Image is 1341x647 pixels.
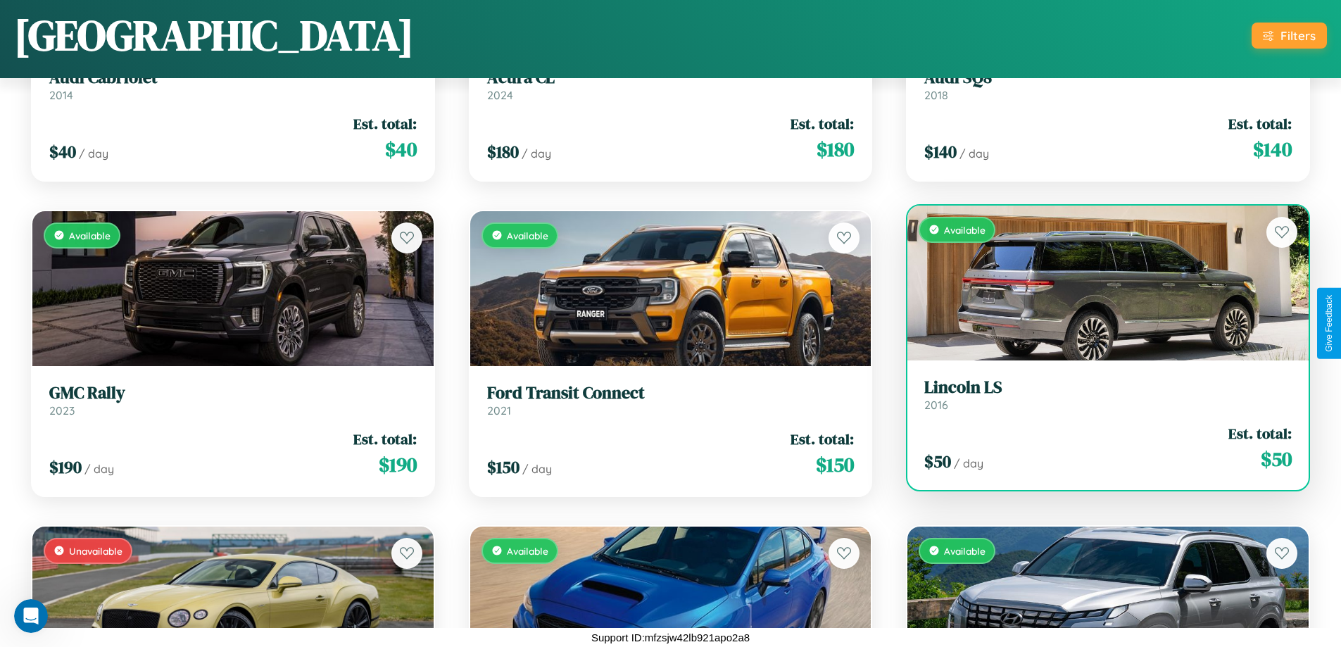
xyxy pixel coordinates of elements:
[69,230,111,241] span: Available
[353,429,417,449] span: Est. total:
[791,113,854,134] span: Est. total:
[924,68,1292,88] h3: Audi SQ8
[79,146,108,161] span: / day
[487,140,519,163] span: $ 180
[522,146,551,161] span: / day
[49,383,417,417] a: GMC Rally2023
[14,599,48,633] iframe: Intercom live chat
[49,68,417,102] a: Audi Cabriolet2014
[1280,28,1316,43] div: Filters
[49,88,73,102] span: 2014
[1228,113,1292,134] span: Est. total:
[1252,23,1327,49] button: Filters
[487,403,511,417] span: 2021
[924,88,948,102] span: 2018
[49,140,76,163] span: $ 40
[944,545,986,557] span: Available
[924,450,951,473] span: $ 50
[487,68,855,88] h3: Acura CL
[84,462,114,476] span: / day
[591,628,750,647] p: Support ID: mfzsjw42lb921apo2a8
[487,383,855,403] h3: Ford Transit Connect
[487,456,520,479] span: $ 150
[817,135,854,163] span: $ 180
[816,451,854,479] span: $ 150
[507,230,548,241] span: Available
[924,377,1292,398] h3: Lincoln LS
[49,403,75,417] span: 2023
[522,462,552,476] span: / day
[1324,295,1334,352] div: Give Feedback
[49,383,417,403] h3: GMC Rally
[487,68,855,102] a: Acura CL2024
[924,140,957,163] span: $ 140
[14,6,414,64] h1: [GEOGRAPHIC_DATA]
[507,545,548,557] span: Available
[49,456,82,479] span: $ 190
[379,451,417,479] span: $ 190
[49,68,417,88] h3: Audi Cabriolet
[1253,135,1292,163] span: $ 140
[954,456,983,470] span: / day
[1228,423,1292,444] span: Est. total:
[69,545,122,557] span: Unavailable
[944,224,986,236] span: Available
[959,146,989,161] span: / day
[924,68,1292,102] a: Audi SQ82018
[791,429,854,449] span: Est. total:
[924,377,1292,412] a: Lincoln LS2016
[924,398,948,412] span: 2016
[385,135,417,163] span: $ 40
[353,113,417,134] span: Est. total:
[487,383,855,417] a: Ford Transit Connect2021
[487,88,513,102] span: 2024
[1261,445,1292,473] span: $ 50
